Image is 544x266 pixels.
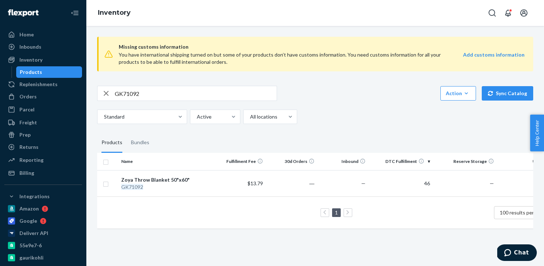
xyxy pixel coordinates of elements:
a: Home [4,29,82,40]
a: Page 1 is your current page [334,209,339,216]
div: Action [446,90,471,97]
div: gaurikohli [19,254,44,261]
th: 30d Orders [266,153,317,170]
a: gaurikohli [4,252,82,263]
a: 55e9e7-6 [4,240,82,251]
button: Close Navigation [68,6,82,20]
ol: breadcrumbs [92,3,136,23]
td: ― [266,170,317,196]
div: You have international shipping turned on but some of your products don’t have customs informatio... [119,51,443,66]
button: Sync Catalog [482,86,533,101]
div: Amazon [19,205,39,212]
input: Search inventory by name or sku [115,86,277,101]
a: Products [16,66,82,78]
a: Inventory [98,9,131,17]
th: Reserve Storage [433,153,497,170]
a: Add customs information [463,51,525,66]
a: Freight [4,117,82,128]
a: Replenishments [4,79,82,90]
span: Missing customs information [119,43,525,51]
div: Home [19,31,34,38]
th: Name [118,153,214,170]
em: GK71092 [121,184,143,190]
a: Returns [4,141,82,153]
input: Active [196,113,197,120]
iframe: Opens a widget where you can chat to one of our agents [497,244,537,262]
div: Inventory [19,56,42,63]
button: Action [440,86,476,101]
td: 46 [368,170,432,196]
button: Help Center [530,115,544,151]
div: Returns [19,143,38,151]
a: Reporting [4,154,82,166]
img: Flexport logo [8,9,38,17]
strong: Add customs information [463,52,525,58]
div: Reporting [19,156,44,164]
div: Parcel [19,106,35,113]
th: Inbound [317,153,369,170]
span: — [361,180,366,186]
a: Orders [4,91,82,102]
span: — [490,180,494,186]
a: Prep [4,129,82,141]
th: Fulfillment Fee [215,153,266,170]
div: Zoya Throw Blanket 50"x60" [121,176,212,183]
div: Bundles [131,133,149,153]
span: $13.79 [248,180,263,186]
div: Replenishments [19,81,58,88]
a: Amazon [4,203,82,214]
a: Deliverr API [4,227,82,239]
input: All locations [249,113,250,120]
div: Products [20,68,42,76]
a: Google [4,215,82,227]
a: Billing [4,167,82,179]
a: Parcel [4,104,82,115]
div: Products [101,133,122,153]
button: Open Search Box [485,6,499,20]
th: DTC Fulfillment [368,153,432,170]
div: Freight [19,119,37,126]
div: Inbounds [19,43,41,50]
div: Prep [19,131,31,138]
input: Standard [103,113,104,120]
a: Inbounds [4,41,82,53]
div: 55e9e7-6 [19,242,42,249]
button: Open account menu [517,6,531,20]
button: Integrations [4,191,82,202]
div: Orders [19,93,37,100]
button: Open notifications [501,6,515,20]
div: Billing [19,169,34,177]
a: Inventory [4,54,82,66]
div: Integrations [19,193,50,200]
div: Google [19,217,37,225]
div: Deliverr API [19,230,48,237]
